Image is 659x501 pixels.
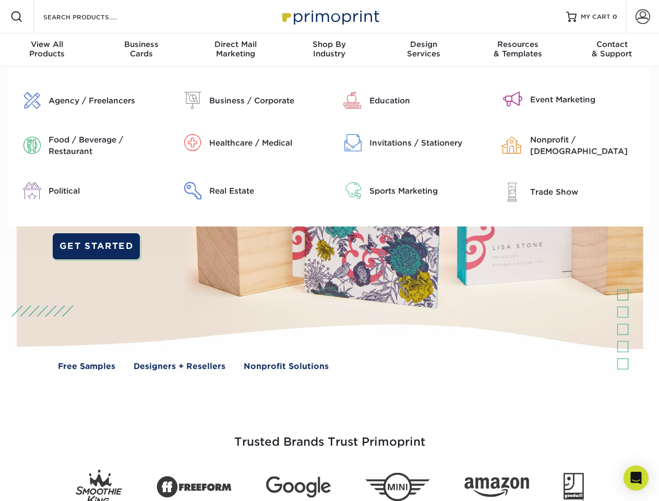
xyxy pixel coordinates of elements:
a: Shop ByIndustry [282,33,376,67]
span: 0 [613,13,617,20]
div: Open Intercom Messenger [624,466,649,491]
span: Resources [471,40,565,49]
a: DesignServices [377,33,471,67]
iframe: Google Customer Reviews [3,469,89,497]
span: Design [377,40,471,49]
div: & Support [565,40,659,58]
div: Industry [282,40,376,58]
img: Google [266,476,331,498]
a: BusinessCards [94,33,188,67]
img: Primoprint [278,5,382,28]
span: Business [94,40,188,49]
div: Marketing [188,40,282,58]
img: Amazon [464,478,529,497]
span: Direct Mail [188,40,282,49]
a: Contact& Support [565,33,659,67]
div: Cards [94,40,188,58]
span: Shop By [282,40,376,49]
a: Resources& Templates [471,33,565,67]
div: Services [377,40,471,58]
div: & Templates [471,40,565,58]
h3: Trusted Brands Trust Primoprint [25,410,635,461]
a: Direct MailMarketing [188,33,282,67]
span: MY CART [581,13,610,21]
img: Goodwill [564,473,584,501]
span: Contact [565,40,659,49]
input: SEARCH PRODUCTS..... [42,10,144,23]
